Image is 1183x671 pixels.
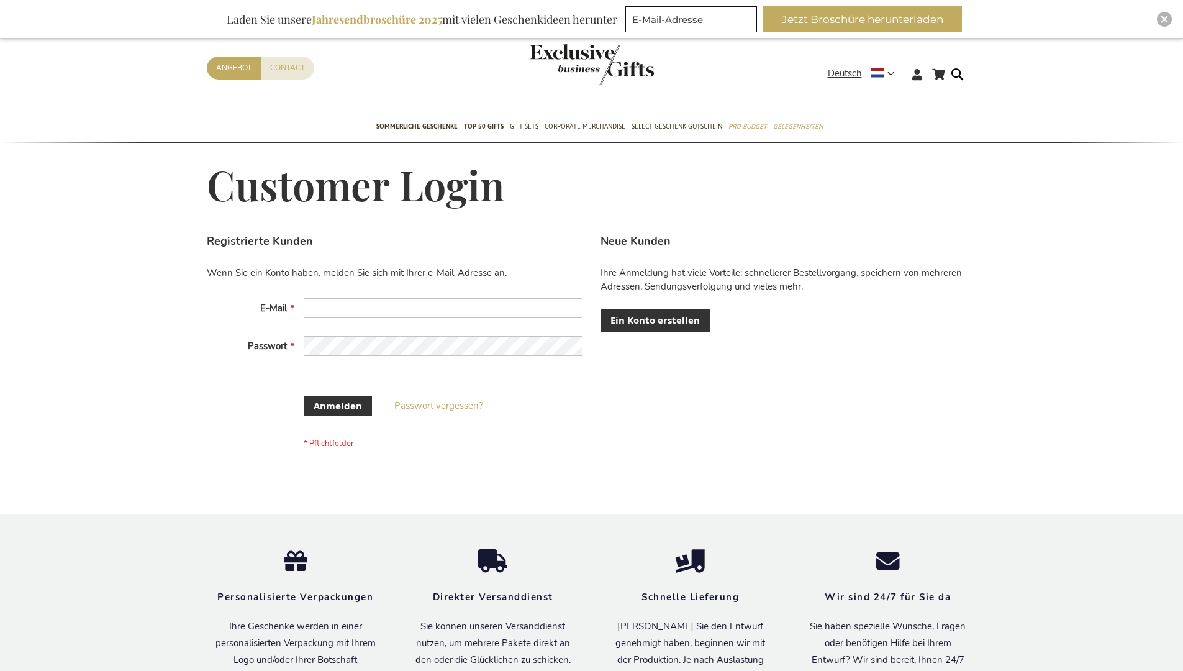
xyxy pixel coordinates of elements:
a: TOP 50 Gifts [464,112,504,143]
a: Gelegenheiten [773,112,823,143]
button: Jetzt Broschüre herunterladen [763,6,962,32]
span: TOP 50 Gifts [464,120,504,133]
a: Corporate Merchandise [545,112,625,143]
input: E-Mail [304,298,582,318]
a: Select Geschenk Gutschein [632,112,722,143]
span: Gift Sets [510,120,538,133]
a: Angebot [207,57,261,80]
p: Sie können unseren Versanddienst nutzen, um mehrere Pakete direkt an den oder die Glücklichen zu ... [413,618,573,669]
img: Close [1161,16,1168,23]
a: Passwort vergessen? [394,399,483,413]
span: Corporate Merchandise [545,120,625,133]
a: Ein Konto erstellen [601,309,710,332]
input: E-Mail-Adresse [625,6,757,32]
strong: Schnelle Lieferung [641,591,739,603]
span: Anmelden [314,399,362,413]
a: Gift Sets [510,112,538,143]
span: Customer Login [207,158,505,211]
span: Passwort [248,340,287,352]
div: Close [1157,12,1172,27]
form: marketing offers and promotions [625,6,761,36]
strong: Personalisierte Verpackungen [217,591,373,603]
a: Contact [261,57,314,80]
span: Gelegenheiten [773,120,823,133]
button: Anmelden [304,396,372,416]
p: Ihre Anmeldung hat viele Vorteile: schnellerer Bestellvorgang, speichern von mehreren Adressen, S... [601,267,976,293]
span: E-Mail [260,302,287,314]
img: Exclusive Business gifts logo [530,44,654,85]
strong: Registrierte Kunden [207,234,313,249]
div: Laden Sie unsere mit vielen Geschenkideen herunter [221,6,623,32]
b: Jahresendbroschüre 2025 [312,12,442,27]
a: store logo [530,44,592,85]
span: Ein Konto erstellen [610,314,700,327]
span: Deutsch [828,66,862,81]
strong: Wir sind 24/7 für Sie da [825,591,951,603]
span: Pro Budget [728,120,767,133]
div: Wenn Sie ein Konto haben, melden Sie sich mit Ihrer e-Mail-Adresse an. [207,267,582,280]
span: Select Geschenk Gutschein [632,120,722,133]
strong: Neue Kunden [601,234,671,249]
a: Pro Budget [728,112,767,143]
strong: Direkter Versanddienst [433,591,553,603]
a: Sommerliche geschenke [376,112,458,143]
span: Sommerliche geschenke [376,120,458,133]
